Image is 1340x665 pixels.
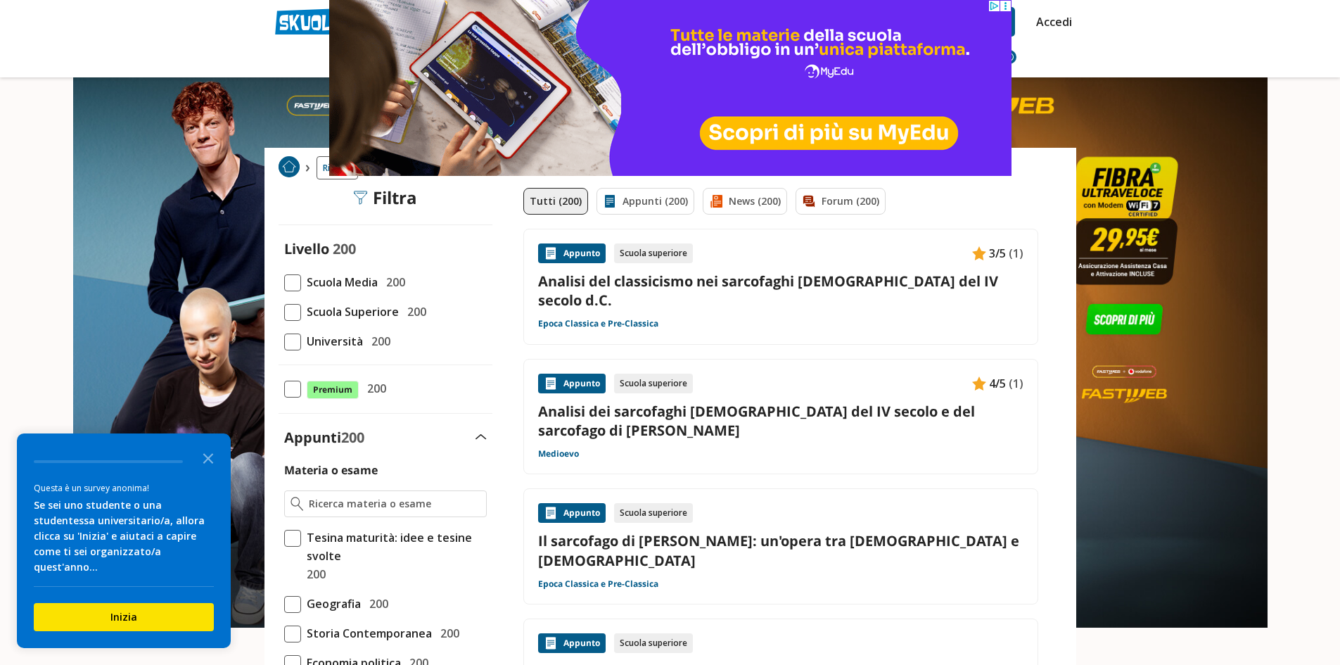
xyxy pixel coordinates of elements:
img: Ricerca materia o esame [291,497,304,511]
div: Scuola superiore [614,633,693,653]
span: Geografia [301,595,361,613]
a: Home [279,156,300,179]
img: Appunti contenuto [544,246,558,260]
div: Questa è un survey anonima! [34,481,214,495]
button: Close the survey [194,443,222,471]
img: Appunti contenuto [972,376,986,391]
span: Storia Contemporanea [301,624,432,642]
div: Survey [17,433,231,648]
img: Appunti contenuto [972,246,986,260]
img: Home [279,156,300,177]
a: Analisi del classicismo nei sarcofaghi [DEMOGRAPHIC_DATA] del IV secolo d.C. [538,272,1023,310]
span: 200 [333,239,356,258]
span: 200 [402,303,426,321]
a: Tutti (200) [523,188,588,215]
span: 200 [364,595,388,613]
div: Scuola superiore [614,243,693,263]
a: Analisi dei sarcofaghi [DEMOGRAPHIC_DATA] del IV secolo e del sarcofago di [PERSON_NAME] [538,402,1023,440]
label: Appunti [284,428,364,447]
img: Appunti contenuto [544,636,558,650]
span: Scuola Media [301,273,378,291]
img: News filtro contenuto [709,194,723,208]
img: Appunti contenuto [544,506,558,520]
span: Tesina maturità: idee e tesine svolte [301,528,487,565]
label: Livello [284,239,329,258]
span: 200 [301,565,326,583]
a: Epoca Classica e Pre-Classica [538,578,658,590]
span: Università [301,332,363,350]
span: 3/5 [989,244,1006,262]
span: 4/5 [989,374,1006,393]
img: Apri e chiudi sezione [476,434,487,440]
div: Appunto [538,243,606,263]
a: Epoca Classica e Pre-Classica [538,318,658,329]
div: Appunto [538,503,606,523]
img: Filtra filtri mobile [353,191,367,205]
div: Appunto [538,374,606,393]
div: Filtra [353,188,417,208]
a: Ricerca [317,156,358,179]
span: (1) [1009,374,1023,393]
a: Forum (200) [796,188,886,215]
label: Materia o esame [284,462,378,478]
a: Appunti (200) [596,188,694,215]
div: Se sei uno studente o una studentessa universitario/a, allora clicca su 'Inizia' e aiutaci a capi... [34,498,214,575]
span: 200 [362,379,386,398]
span: Premium [307,381,359,399]
input: Ricerca materia o esame [309,497,480,511]
a: Accedi [1036,7,1066,37]
span: 200 [381,273,405,291]
span: Scuola Superiore [301,303,399,321]
a: Medioevo [538,448,579,460]
img: Forum filtro contenuto [802,194,816,208]
span: 200 [366,332,390,350]
button: Inizia [34,603,214,631]
img: Appunti filtro contenuto [603,194,617,208]
img: Appunti contenuto [544,376,558,391]
span: 200 [341,428,364,447]
a: Il sarcofago di [PERSON_NAME]: un'opera tra [DEMOGRAPHIC_DATA] e [DEMOGRAPHIC_DATA] [538,531,1023,569]
span: 200 [435,624,459,642]
span: (1) [1009,244,1023,262]
div: Scuola superiore [614,503,693,523]
a: News (200) [703,188,787,215]
div: Appunto [538,633,606,653]
div: Scuola superiore [614,374,693,393]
